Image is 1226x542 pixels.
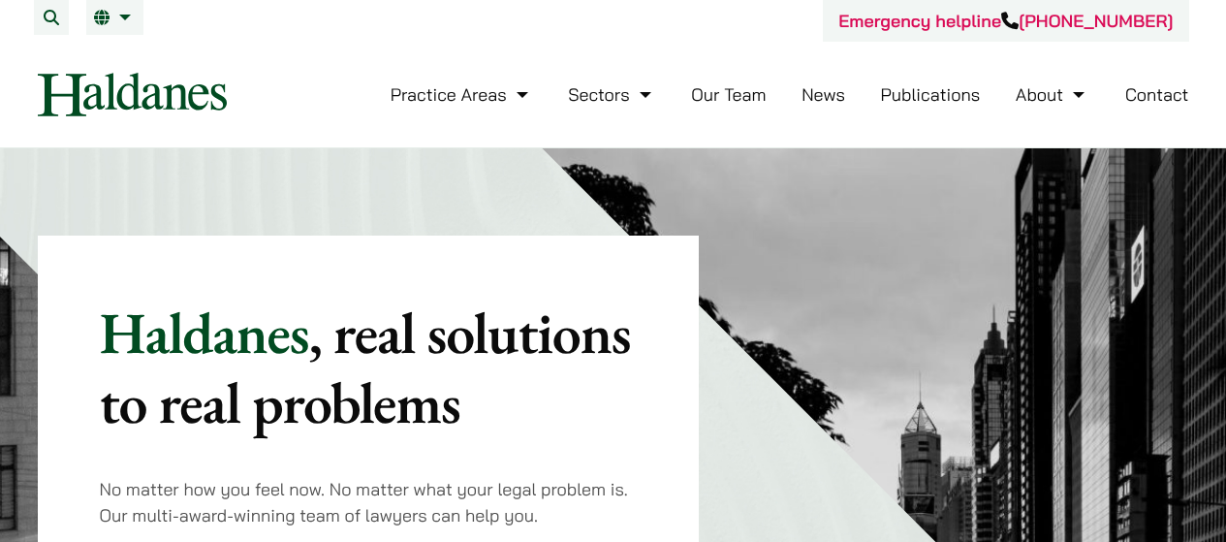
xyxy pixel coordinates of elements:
mark: , real solutions to real problems [100,295,631,440]
a: Emergency helpline[PHONE_NUMBER] [838,10,1173,32]
a: EN [94,10,136,25]
a: About [1016,83,1089,106]
a: Our Team [691,83,766,106]
img: Logo of Haldanes [38,73,227,116]
a: Publications [881,83,981,106]
p: No matter how you feel now. No matter what your legal problem is. Our multi-award-winning team of... [100,476,638,528]
a: Sectors [568,83,655,106]
a: Practice Areas [391,83,533,106]
a: Contact [1125,83,1189,106]
p: Haldanes [100,298,638,437]
a: News [802,83,845,106]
